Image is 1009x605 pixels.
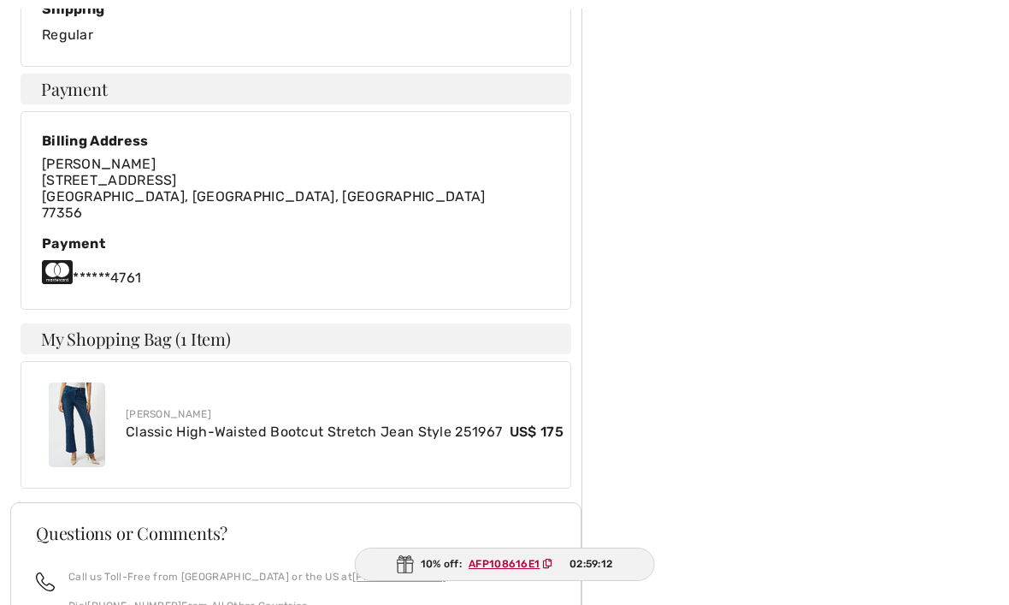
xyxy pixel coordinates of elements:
div: Shipping [42,1,550,17]
img: Gift.svg [397,555,414,573]
div: Regular [42,1,550,44]
a: Classic High-Waisted Bootcut Stretch Jean Style 251967 [126,424,502,440]
div: 10% off: [355,548,655,581]
img: call [36,572,55,591]
span: 02:59:12 [569,556,612,572]
h4: Payment [21,74,571,104]
span: [PERSON_NAME] [42,156,156,172]
div: Payment [42,235,550,252]
p: Call us Toll-Free from [GEOGRAPHIC_DATA] or the US at [68,569,446,584]
span: [STREET_ADDRESS] [GEOGRAPHIC_DATA], [GEOGRAPHIC_DATA], [GEOGRAPHIC_DATA] 77356 [42,172,486,221]
div: Billing Address [42,133,486,149]
span: US$ 175 [510,422,564,442]
h4: My Shopping Bag (1 Item) [21,323,571,354]
div: [PERSON_NAME] [126,406,564,422]
a: [PHONE_NUMBER] [352,571,446,583]
h3: Questions or Comments? [36,525,556,542]
ins: AFP108616E1 [469,558,540,570]
img: Classic High-Waisted Bootcut Stretch Jean Style 251967 [49,383,105,467]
